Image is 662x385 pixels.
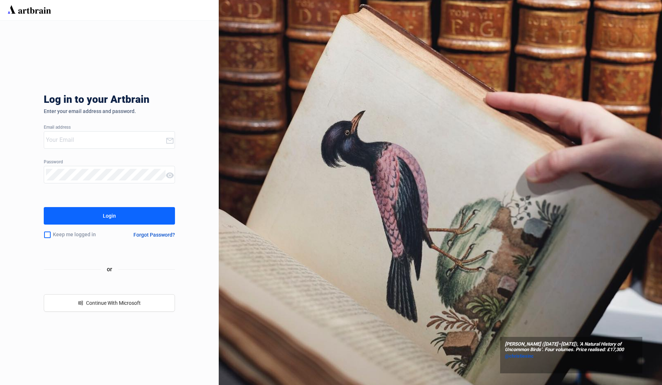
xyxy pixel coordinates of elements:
[44,160,175,165] div: Password
[505,353,638,360] a: @christiesinc
[44,94,262,108] div: Log in to your Artbrain
[78,300,83,306] span: windows
[505,353,534,359] span: @christiesinc
[44,125,175,130] div: Email address
[86,300,141,306] span: Continue With Microsoft
[101,265,118,274] span: or
[133,232,175,238] div: Forgot Password?
[44,294,175,312] button: windowsContinue With Microsoft
[505,342,638,353] span: [PERSON_NAME] ([DATE]–[DATE]), ‘A Natural History of Uncommon Birds’. Four volumes. Price realise...
[44,227,116,242] div: Keep me logged in
[46,134,165,146] input: Your Email
[44,207,175,225] button: Login
[44,108,175,114] div: Enter your email address and password.
[103,210,116,222] div: Login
